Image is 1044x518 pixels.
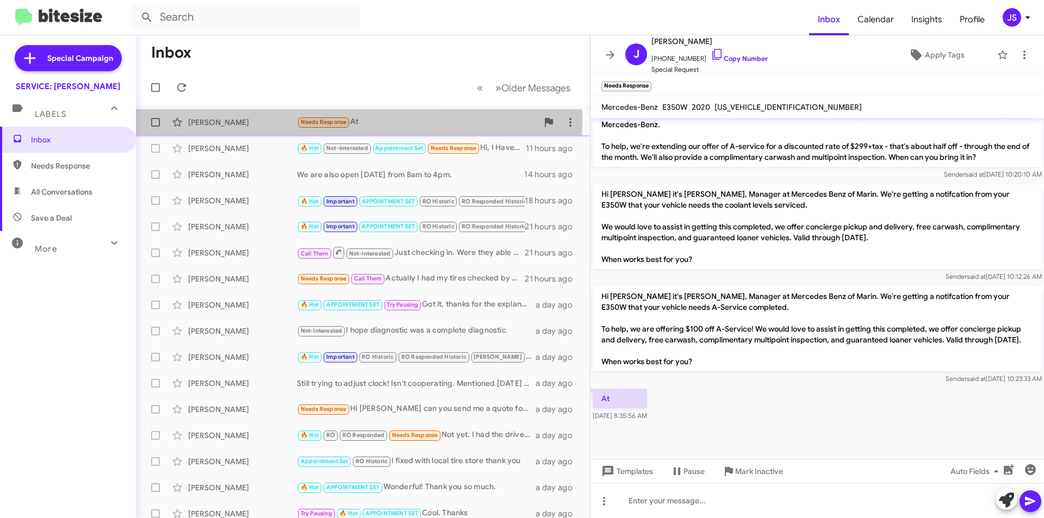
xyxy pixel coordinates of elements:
div: [PERSON_NAME] [188,299,297,310]
a: Copy Number [711,54,768,63]
div: Inbound Call [297,194,525,207]
span: 🔥 Hot [301,198,319,205]
span: Insights [903,4,951,35]
span: 🔥 Hot [301,301,319,308]
div: 11 hours ago [526,143,581,154]
a: Calendar [849,4,903,35]
p: At [593,389,647,408]
div: Got it, thanks for the explanation [PERSON_NAME]! Have a great day [297,298,536,311]
button: Next [489,77,577,99]
span: Call Them [301,250,329,257]
div: [PERSON_NAME] [188,378,297,389]
span: Auto Fields [950,461,1003,481]
div: [PERSON_NAME] [188,195,297,206]
span: « [477,81,483,95]
span: [PERSON_NAME] [651,35,768,48]
div: I hope diagnostic was a complete diagnostic [297,324,536,337]
div: [PERSON_NAME] [188,169,297,180]
span: RO [326,432,335,439]
div: We are also open [DATE] from 8am to 4pm. [297,169,524,180]
div: 100% [297,351,536,363]
span: APPOINTMENT SET [362,223,415,230]
div: a day ago [536,378,581,389]
button: JS [993,8,1032,27]
div: [PERSON_NAME] [188,117,297,128]
span: Mark Inactive [735,461,783,481]
span: J [633,46,639,63]
span: Important [326,223,355,230]
span: Sender [DATE] 10:12:26 AM [946,272,1042,280]
span: Special Campaign [47,53,113,64]
span: Not-Interested [349,250,391,257]
div: [PERSON_NAME] [188,221,297,232]
nav: Page navigation example [471,77,577,99]
span: Needs Response [31,160,123,171]
div: 21 hours ago [525,221,581,232]
span: 🔥 Hot [339,510,358,517]
span: Special Request [651,64,768,75]
button: Pause [662,461,713,481]
span: Pause [683,461,705,481]
span: [PERSON_NAME] [474,353,522,360]
div: Actually I had my tires checked by others. All 4 are practically new. The unnecessary call out fo... [297,272,525,285]
div: a day ago [536,404,581,415]
button: Previous [470,77,489,99]
span: Older Messages [501,82,570,94]
button: Mark Inactive [713,461,792,481]
div: [PERSON_NAME] [188,143,297,154]
span: Sender [DATE] 10:23:33 AM [946,375,1042,383]
div: I fixed with local tire store thank you [297,455,536,467]
span: E350W [662,102,687,112]
div: Not yet. I had the drivers door repaired and now we can't open the door. My wife was trapped insi... [297,429,536,441]
div: 14 hours ago [524,169,581,180]
div: [PERSON_NAME] [188,430,297,441]
div: Just checking in. Were they able to follow up with you? [297,246,525,259]
p: Hi [PERSON_NAME] this is [PERSON_NAME] at Mercedes Benz of Marin. I just wanted to check back abo... [593,104,1042,167]
span: RO Historic [362,353,394,360]
div: JS [1003,8,1021,27]
span: 🔥 Hot [301,484,319,491]
p: Hi [PERSON_NAME] it's [PERSON_NAME], Manager at Mercedes Benz of Marin. We're getting a notifcati... [593,184,1042,269]
span: Try Pausing [301,510,332,517]
span: Apply Tags [925,45,965,65]
div: SERVICE: [PERSON_NAME] [16,81,120,92]
span: Not-Interested [326,145,368,152]
span: RO Responded Historic [401,353,467,360]
div: [PERSON_NAME] [188,482,297,493]
button: Auto Fields [942,461,1011,481]
span: [DATE] 8:35:56 AM [593,411,647,420]
span: Appointment Set [375,145,423,152]
div: [PERSON_NAME] [188,326,297,336]
span: said at [965,170,984,178]
div: At [297,116,538,128]
button: Templates [591,461,662,481]
span: Appointment Set [301,458,349,465]
span: Templates [599,461,653,481]
div: Hi [PERSON_NAME] can you send me a quote for the tires with the 25% off [297,403,536,415]
div: a day ago [536,352,581,363]
span: Call Them [354,275,382,282]
a: Inbox [809,4,849,35]
span: RO Responded Historic [462,223,527,230]
span: Save a Deal [31,213,72,223]
div: 18 hours ago [525,195,581,206]
span: RO Historic [422,223,455,230]
span: APPOINTMENT SET [326,484,380,491]
div: Wonderful! Thank you so much. [297,481,536,494]
div: 21 hours ago [525,273,581,284]
span: APPOINTMENT SET [365,510,419,517]
div: Still trying to adjust clock! Isn't cooperating. Mentioned [DATE] but it may have been overlooked... [297,378,536,389]
span: Needs Response [301,275,347,282]
span: [US_VEHICLE_IDENTIFICATION_NUMBER] [714,102,862,112]
div: a day ago [536,299,581,310]
span: [PHONE_NUMBER] [651,48,768,64]
span: Labels [35,109,66,119]
div: a day ago [536,482,581,493]
span: Needs Response [301,405,347,413]
div: a day ago [536,456,581,467]
div: Thank you [297,220,525,233]
span: Important [326,198,355,205]
span: All Conversations [31,186,92,197]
